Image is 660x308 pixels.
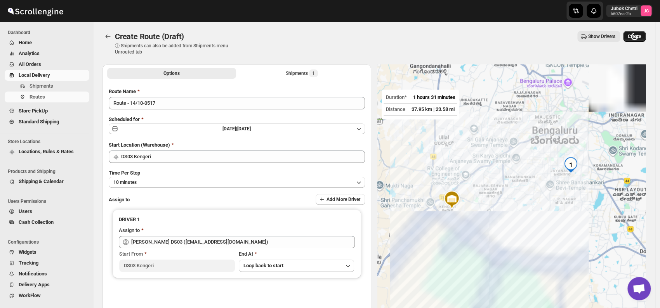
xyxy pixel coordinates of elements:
[327,196,360,202] span: Add More Driver
[5,37,89,48] button: Home
[115,32,184,41] span: Create Route (Draft)
[19,249,36,255] span: Widgets
[386,106,405,112] span: Distance
[19,219,54,225] span: Cash Collection
[109,116,140,122] span: Scheduled for
[627,277,651,300] div: Open chat
[102,31,113,42] button: Routes
[19,149,74,154] span: Locations, Rules & Rates
[109,177,365,188] button: 10 minutes
[19,40,32,45] span: Home
[119,227,140,234] div: Assign to
[6,1,64,21] img: ScrollEngine
[19,178,64,184] span: Shipping & Calendar
[113,179,137,185] span: 10 minutes
[19,61,41,67] span: All Orders
[109,123,365,134] button: [DATE]|[DATE]
[222,126,237,132] span: [DATE] |
[109,97,365,109] input: Eg: Bengaluru Route
[411,106,454,112] span: 37.95 km | 23.58 mi
[386,94,406,100] span: Duration*
[644,9,649,14] text: JC
[312,70,315,76] span: 1
[121,151,365,163] input: Search location
[606,5,652,17] button: User menu
[8,138,89,145] span: Store Locations
[8,29,89,36] span: Dashboard
[119,251,143,257] span: Start From
[5,217,89,228] button: Cash Collection
[243,263,283,268] span: Loop back to start
[19,282,50,287] span: Delivery Apps
[163,70,180,76] span: Options
[30,83,53,89] span: Shipments
[109,197,130,202] span: Assign to
[5,176,89,187] button: Shipping & Calendar
[5,81,89,92] button: Shipments
[588,33,615,40] span: Show Drivers
[30,94,45,100] span: Routes
[119,216,355,223] h3: DRIVER 1
[8,168,89,175] span: Products and Shipping
[5,258,89,268] button: Tracking
[5,247,89,258] button: Widgets
[5,268,89,279] button: Notifications
[8,198,89,204] span: Users Permissions
[19,50,40,56] span: Analytics
[413,94,455,100] span: 1 hours 31 minutes
[19,108,48,114] span: Store PickUp
[611,5,637,12] p: Jubok Chetri
[5,279,89,290] button: Delivery Apps
[19,292,41,298] span: WorkFlow
[109,142,170,148] span: Start Location (Warehouse)
[237,126,251,132] span: [DATE]
[8,239,89,245] span: Configurations
[641,5,651,16] span: Jubok Chetri
[109,170,140,176] span: Time Per Stop
[239,260,354,272] button: Loop back to start
[19,208,32,214] span: Users
[611,12,637,16] p: b607ea-2b
[239,250,354,258] div: End At
[19,72,50,78] span: Local Delivery
[5,146,89,157] button: Locations, Rules & Rates
[5,290,89,301] button: WorkFlow
[131,236,355,248] input: Search assignee
[5,48,89,59] button: Analytics
[19,119,59,125] span: Standard Shipping
[109,88,136,94] span: Route Name
[286,69,318,77] div: Shipments
[19,271,47,277] span: Notifications
[316,194,365,205] button: Add More Driver
[19,260,38,266] span: Tracking
[563,157,578,173] div: 1
[5,92,89,102] button: Routes
[5,59,89,70] button: All Orders
[577,31,620,42] button: Show Drivers
[115,43,237,55] p: ⓘ Shipments can also be added from Shipments menu Unrouted tab
[238,68,366,79] button: Selected Shipments
[5,206,89,217] button: Users
[107,68,236,79] button: All Route Options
